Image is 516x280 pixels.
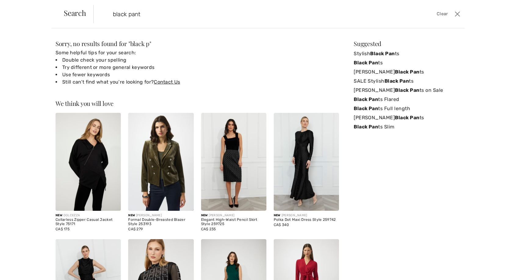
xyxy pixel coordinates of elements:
strong: Black Pan [354,124,378,130]
div: Elegant High-Waist Pencil Skirt Style 259725 [201,218,266,226]
a: [PERSON_NAME]Black Pants on Sale [354,86,460,95]
div: Sorry, no results found for " " [56,41,339,47]
div: Some helpful tips for your search: [56,49,339,86]
div: Formal Double-Breasted Blazer Style 253193 [128,218,193,226]
a: SALE StylishBlack Pants [354,77,460,86]
a: Black Pants Slim [354,122,460,131]
span: CA$ 235 [201,227,216,231]
div: Collarless Zipper Casual Jacket Style 75171 [56,218,121,226]
span: CA$ 175 [56,227,70,231]
img: Elegant High-Waist Pencil Skirt Style 259725. Black [201,113,266,211]
button: Close [453,9,462,19]
li: Still can’t find what you’re looking for? [56,78,339,86]
div: DOLCEZZA [56,213,121,218]
strong: Black Pan [370,51,395,56]
span: Chat [14,4,27,10]
strong: Black Pan [395,69,419,75]
span: black p [130,39,150,48]
span: Search [64,9,86,16]
a: Black Pants [354,58,460,67]
strong: Black Pan [354,106,378,111]
img: Polka Dot Maxi Dress Style 259742. Black [274,113,339,211]
img: Formal Double-Breasted Blazer Style 253193. Black [128,113,193,211]
input: TYPE TO SEARCH [108,5,367,23]
a: Contact Us [154,79,180,85]
a: Black Pants Full length [354,104,460,113]
li: Use fewer keywords [56,71,339,78]
span: New [56,214,62,217]
strong: Black Pan [395,87,419,93]
img: Collarless Zipper Casual Jacket Style 75171. Black [56,113,121,211]
span: New [274,214,280,217]
span: We think you will love [56,99,114,107]
div: [PERSON_NAME] [201,213,266,218]
span: CA$ 340 [274,223,289,227]
li: Try different or more general keywords [56,64,339,71]
span: New [201,214,208,217]
div: [PERSON_NAME] [128,213,193,218]
a: Black Pants Flared [354,95,460,104]
strong: Black Pan [354,96,378,102]
span: Clear [437,11,448,17]
strong: Black Pan [395,115,419,120]
a: [PERSON_NAME]Black Pants [354,113,460,122]
span: New [128,214,135,217]
div: [PERSON_NAME] [274,213,339,218]
a: StylishBlack Pants [354,49,460,58]
li: Double check your spelling [56,56,339,64]
strong: Black Pan [354,60,378,66]
span: CA$ 279 [128,227,143,231]
a: [PERSON_NAME]Black Pants [354,67,460,77]
div: Suggested [354,41,460,47]
strong: Black Pan [384,78,409,84]
div: Polka Dot Maxi Dress Style 259742 [274,218,339,222]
